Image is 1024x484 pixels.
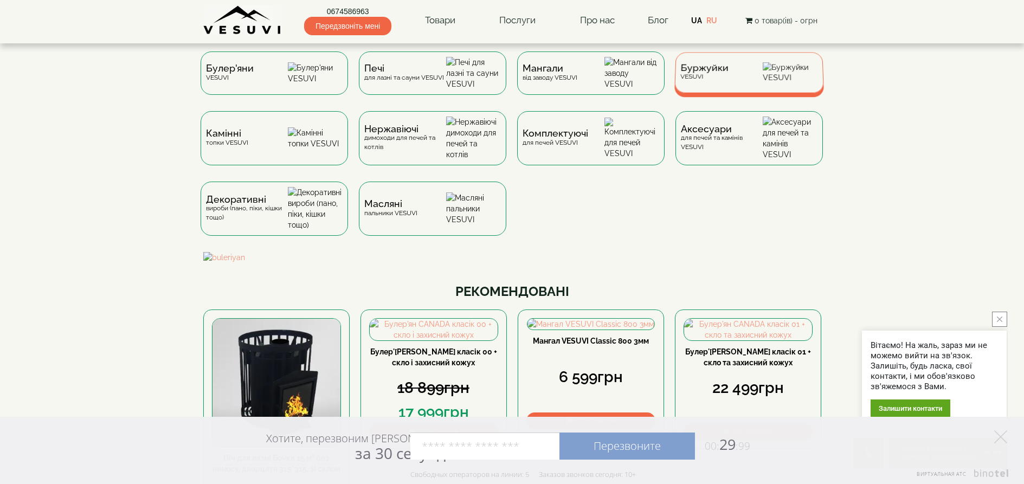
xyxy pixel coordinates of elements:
span: 29 [695,434,750,454]
a: Послуги [488,8,546,33]
button: До кошика [526,412,655,429]
img: Завод VESUVI [203,5,282,35]
div: VESUVI [206,64,254,82]
a: Мангал VESUVI Classic 800 3мм [533,337,649,345]
div: пальники VESUVI [364,199,417,217]
a: Виртуальная АТС [910,469,1010,484]
img: Масляні пальники VESUVI [446,192,501,225]
div: від заводу VESUVI [523,64,577,82]
span: 0 товар(ів) - 0грн [755,16,817,25]
div: топки VESUVI [206,129,248,147]
span: Декоративні [206,195,288,204]
a: Про нас [569,8,626,33]
div: Вітаємо! На жаль, зараз ми не можемо вийти на зв'язок. Залишіть, будь ласка, свої контакти, і ми ... [871,340,998,392]
img: Декоративні вироби (пано, піки, кішки тощо) [288,187,343,230]
a: UA [691,16,702,25]
img: Нержавіючі димоходи для печей та котлів [446,117,501,160]
a: Комплектуючідля печей VESUVI Комплектуючі для печей VESUVI [512,111,670,182]
div: для лазні та сауни VESUVI [364,64,444,82]
a: Булер'яниVESUVI Булер'яни VESUVI [195,51,353,111]
span: :99 [736,439,750,453]
span: Камінні [206,129,248,138]
a: Аксесуаридля печей та камінів VESUVI Аксесуари для печей та камінів VESUVI [670,111,828,182]
div: вироби (пано, піки, кішки тощо) [206,195,288,222]
span: Аксесуари [681,125,763,133]
div: Хотите, перезвоним [PERSON_NAME] [266,431,452,462]
span: Комплектуючі [523,129,588,138]
a: Масляніпальники VESUVI Масляні пальники VESUVI [353,182,512,252]
img: Булер'ян CANADA класік 01 + скло та захисний кожух [684,319,812,340]
a: Декоративнівироби (пано, піки, кішки тощо) Декоративні вироби (пано, піки, кішки тощо) [195,182,353,252]
div: для печей та камінів VESUVI [681,125,763,152]
img: Печі для лазні та сауни VESUVI [446,57,501,89]
a: 0674586963 [304,6,391,17]
div: димоходи для печей та котлів [364,125,446,152]
img: Буржуйки VESUVI [763,62,818,83]
span: Буржуйки [680,64,729,72]
img: Аксесуари для печей та камінів VESUVI [763,117,817,160]
a: RU [706,16,717,25]
div: для печей VESUVI [523,129,588,147]
a: Товари [414,8,466,33]
img: Піч для лазні Бочка 15 м³ без виносу, дверцята 315*315, зі склом [212,319,340,447]
div: 18 899грн [369,377,498,399]
img: Булер'яни VESUVI [288,62,343,84]
button: close button [992,312,1007,327]
div: Залишити контакти [871,399,950,417]
span: 00: [705,439,719,453]
a: Нержавіючідимоходи для печей та котлів Нержавіючі димоходи для печей та котлів [353,111,512,182]
a: Перезвоните [559,433,695,460]
a: Печідля лазні та сауни VESUVI Печі для лазні та сауни VESUVI [353,51,512,111]
img: Камінні топки VESUVI [288,127,343,149]
a: Каміннітопки VESUVI Камінні топки VESUVI [195,111,353,182]
img: Мангал VESUVI Classic 800 3мм [527,319,654,330]
div: VESUVI [680,64,728,81]
a: Мангаливід заводу VESUVI Мангали від заводу VESUVI [512,51,670,111]
div: Свободных операторов на линии: 5 Заказов звонков сегодня: 10+ [410,470,636,479]
span: Печі [364,64,444,73]
img: Мангали від заводу VESUVI [604,57,659,89]
span: Виртуальная АТС [917,470,967,477]
img: Булер'ян CANADA класік 00 + скло і захисний кожух [370,319,498,340]
span: Передзвоніть мені [304,17,391,35]
span: Мангали [523,64,577,73]
span: Нержавіючі [364,125,446,133]
div: 22 499грн [684,377,813,399]
img: Комплектуючі для печей VESUVI [604,118,659,159]
span: Булер'яни [206,64,254,73]
a: Блог [648,15,668,25]
div: 6 599грн [526,366,655,388]
span: Масляні [364,199,417,208]
span: за 30 секунд? [355,443,452,463]
div: 17 999грн [369,402,498,423]
a: БуржуйкиVESUVI Буржуйки VESUVI [670,51,828,111]
a: Булер'[PERSON_NAME] класік 00 + скло і захисний кожух [370,347,497,367]
img: buleriyan [203,252,821,263]
button: 0 товар(ів) - 0грн [742,15,821,27]
a: Булер'[PERSON_NAME] класік 01 + скло та захисний кожух [685,347,811,367]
